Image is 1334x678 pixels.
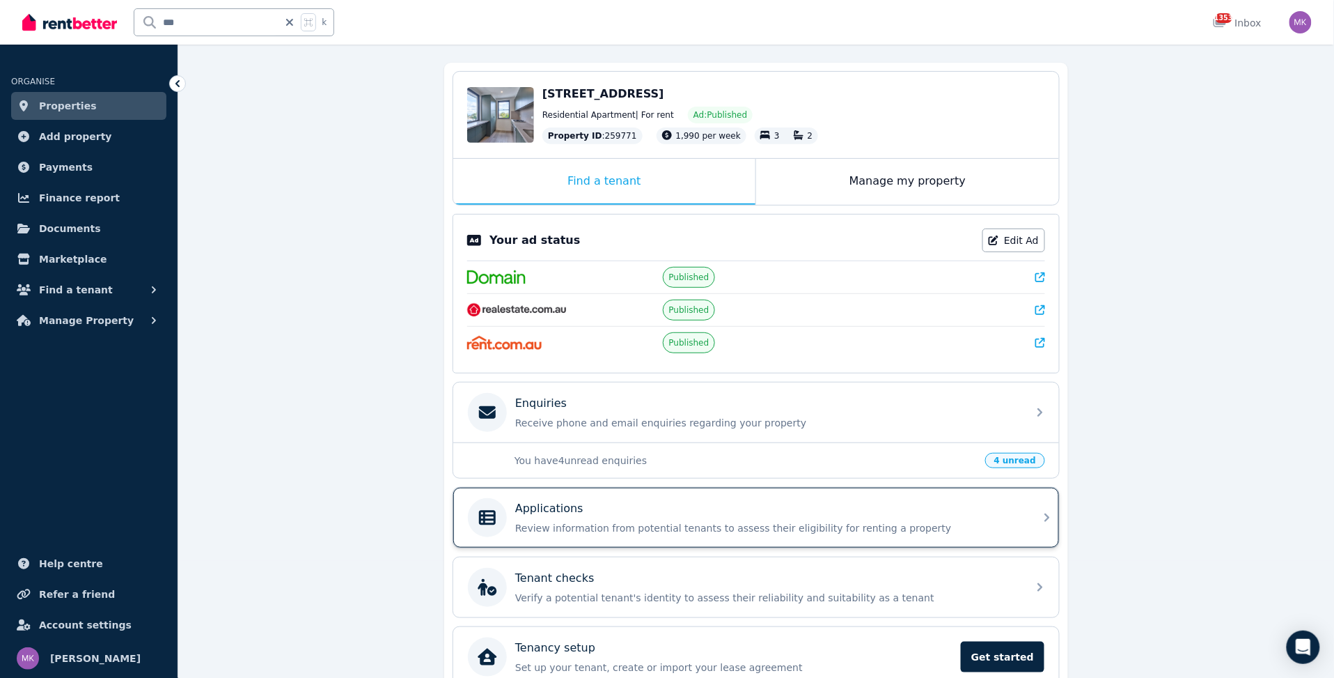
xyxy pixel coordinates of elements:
a: Help centre [11,550,166,578]
button: Find a tenant [11,276,166,304]
img: Maor Kirsner [1289,11,1312,33]
a: Add property [11,123,166,151]
img: RentBetter [22,12,117,33]
img: Rent.com.au [467,336,542,350]
span: Manage Property [39,312,134,329]
span: Properties [39,98,97,114]
div: : 259771 [542,128,643,144]
a: Documents [11,215,166,242]
span: Marketplace [39,251,107,268]
span: Get started [961,642,1044,672]
a: Properties [11,92,166,120]
span: Account settings [39,617,132,633]
a: Edit Ad [982,229,1045,252]
span: 4 unread [985,453,1045,468]
a: Refer a friend [11,580,166,608]
span: Find a tenant [39,282,113,298]
p: Receive phone and email enquiries regarding your property [515,416,1019,430]
p: Review information from potential tenants to assess their eligibility for renting a property [515,521,1019,535]
img: Maor Kirsner [17,647,39,670]
div: Find a tenant [453,159,755,205]
a: ApplicationsReview information from potential tenants to assess their eligibility for renting a p... [453,488,1059,548]
span: Ad: Published [693,109,747,121]
a: EnquiriesReceive phone and email enquiries regarding your property [453,383,1059,442]
span: Finance report [39,190,120,206]
p: You have 4 unread enquiries [515,454,977,468]
div: Manage my property [756,159,1059,205]
p: Applications [515,500,583,517]
a: Marketplace [11,245,166,273]
p: Set up your tenant, create or import your lease agreement [515,661,952,675]
button: Manage Property [11,307,166,334]
span: 1353 [1216,13,1232,23]
span: Help centre [39,555,103,572]
span: Refer a friend [39,586,115,603]
p: Enquiries [515,395,567,412]
a: Payments [11,153,166,181]
span: Property ID [548,130,602,141]
p: Tenancy setup [515,640,595,656]
p: Verify a potential tenant's identity to assess their reliability and suitability as a tenant [515,591,1019,605]
span: [STREET_ADDRESS] [542,87,664,100]
span: k [322,17,327,28]
span: Published [669,272,709,283]
span: 3 [774,131,780,141]
span: 1,990 per week [676,131,741,141]
span: Published [669,305,709,316]
span: ORGANISE [11,77,55,86]
p: Tenant checks [515,570,595,587]
span: Payments [39,159,93,176]
p: Your ad status [489,232,580,249]
span: Add property [39,128,112,145]
div: Inbox [1213,16,1262,30]
a: Finance report [11,184,166,212]
span: [PERSON_NAME] [50,650,141,667]
a: Account settings [11,611,166,639]
img: RealEstate.com.au [467,303,567,317]
span: Published [669,337,709,348]
span: Residential Apartment | For rent [542,109,674,121]
div: Open Intercom Messenger [1287,631,1320,664]
img: Domain.com.au [467,270,526,284]
a: Tenant checksVerify a potential tenant's identity to assess their reliability and suitability as ... [453,557,1059,617]
span: 2 [808,131,813,141]
span: Documents [39,220,101,237]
